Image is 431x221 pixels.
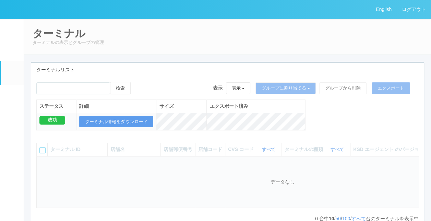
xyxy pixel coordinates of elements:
span: 店舗名 [110,147,125,152]
div: ステータス [39,103,73,110]
a: ユーザー [1,40,24,61]
div: 詳細 [79,103,153,110]
a: すべて [262,147,277,152]
button: すべて [260,146,279,153]
button: ターミナル情報をダウンロード [79,116,153,128]
h2: ターミナル [33,28,422,39]
span: KSD エージェント のバージョン [353,147,423,152]
a: イベントログ [1,19,24,40]
span: 表示 [213,84,223,92]
div: ターミナルリスト [31,63,424,77]
span: 店舗コード [198,147,222,152]
a: クライアントリンク [1,127,24,148]
span: CVS コード [228,146,255,153]
a: メンテナンス通知 [1,106,24,127]
div: 成功 [39,116,65,125]
a: アラート設定 [1,148,24,169]
button: 検索 [110,82,131,94]
div: エクスポート済み [209,103,302,110]
a: パッケージ [1,85,24,106]
div: サイズ [159,103,204,110]
button: 表示 [226,82,251,94]
button: グループに割り当てる [255,82,316,94]
button: エクスポート [372,82,410,94]
a: コンテンツプリント [1,170,24,190]
button: グループから削除 [319,82,367,94]
a: すべて [331,147,346,152]
span: 店舗郵便番号 [164,147,192,152]
div: ターミナル ID [50,146,105,153]
p: ターミナルの表示とグループの管理 [33,39,422,46]
a: ターミナル [1,61,24,85]
span: ターミナルの種類 [285,146,325,153]
button: すべて [329,146,347,153]
a: ドキュメントを管理 [1,190,24,211]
